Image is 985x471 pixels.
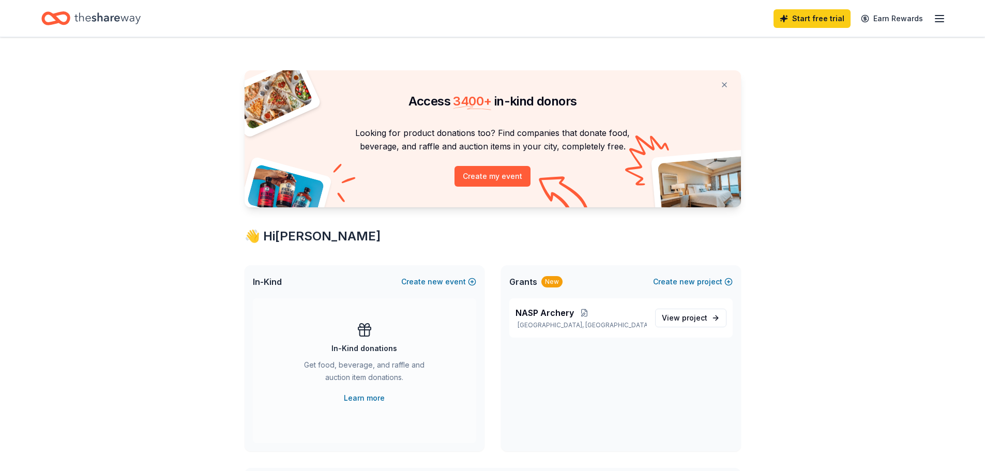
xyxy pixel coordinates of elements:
a: Learn more [344,392,385,404]
button: Createnewproject [653,276,733,288]
div: 👋 Hi [PERSON_NAME] [245,228,741,245]
div: New [541,276,563,287]
span: View [662,312,707,324]
img: Pizza [233,64,313,130]
span: NASP Archery [516,307,574,319]
a: Home [41,6,141,31]
span: Grants [509,276,537,288]
button: Create my event [454,166,531,187]
span: new [679,276,695,288]
button: Createnewevent [401,276,476,288]
span: Access in-kind donors [408,94,577,109]
p: Looking for product donations too? Find companies that donate food, beverage, and raffle and auct... [257,126,729,154]
span: project [682,313,707,322]
div: In-Kind donations [331,342,397,355]
a: Start free trial [774,9,851,28]
span: In-Kind [253,276,282,288]
img: Curvy arrow [539,176,590,215]
span: new [428,276,443,288]
div: Get food, beverage, and raffle and auction item donations. [294,359,435,388]
p: [GEOGRAPHIC_DATA], [GEOGRAPHIC_DATA] [516,321,647,329]
span: 3400 + [453,94,491,109]
a: View project [655,309,726,327]
a: Earn Rewards [855,9,929,28]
